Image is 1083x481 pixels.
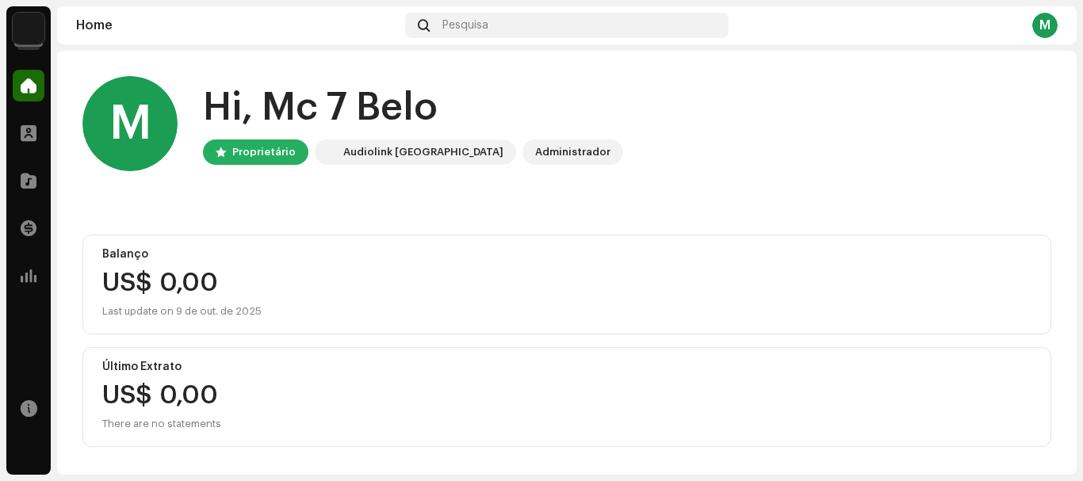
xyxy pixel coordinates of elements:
[13,13,44,44] img: 730b9dfe-18b5-4111-b483-f30b0c182d82
[1032,13,1058,38] div: M
[102,302,1031,321] div: Last update on 9 de out. de 2025
[318,143,337,162] img: 730b9dfe-18b5-4111-b483-f30b0c182d82
[102,361,1031,373] div: Último Extrato
[76,19,399,32] div: Home
[82,76,178,171] div: M
[535,143,610,162] div: Administrador
[203,82,623,133] div: Hi, Mc 7 Belo
[82,347,1051,447] re-o-card-value: Último Extrato
[102,414,221,433] div: There are no statements
[232,143,296,162] div: Proprietário
[102,248,1031,261] div: Balanço
[82,235,1051,334] re-o-card-value: Balanço
[442,19,488,32] span: Pesquisa
[343,143,503,162] div: Audiolink [GEOGRAPHIC_DATA]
